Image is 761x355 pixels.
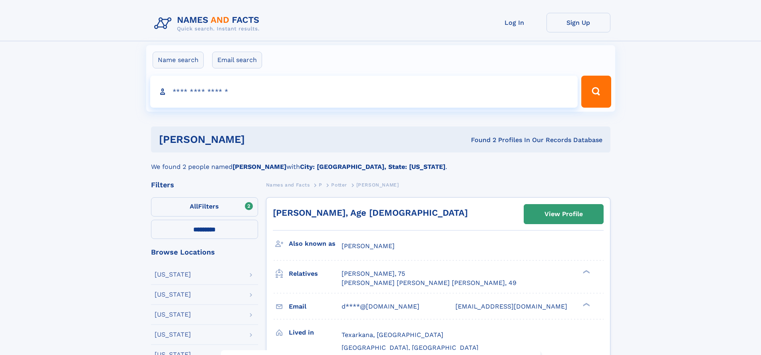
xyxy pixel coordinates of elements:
a: Names and Facts [266,180,310,190]
span: P [319,182,322,188]
div: [US_STATE] [155,271,191,278]
div: ❯ [581,302,590,307]
span: All [190,203,198,210]
label: Name search [153,52,204,68]
span: Texarkana, [GEOGRAPHIC_DATA] [342,331,443,339]
a: P [319,180,322,190]
div: Found 2 Profiles In Our Records Database [358,136,602,144]
span: [GEOGRAPHIC_DATA], [GEOGRAPHIC_DATA] [342,344,479,351]
div: [US_STATE] [155,311,191,318]
a: Sign Up [546,13,610,32]
h1: [PERSON_NAME] [159,134,358,144]
a: Log In [483,13,546,32]
div: ❯ [581,269,590,275]
span: [PERSON_NAME] [342,242,395,250]
label: Filters [151,197,258,217]
h3: Email [289,300,342,313]
div: [US_STATE] [155,291,191,298]
span: [PERSON_NAME] [356,182,399,188]
img: Logo Names and Facts [151,13,266,34]
span: [EMAIL_ADDRESS][DOMAIN_NAME] [455,303,567,310]
div: We found 2 people named with . [151,152,610,172]
a: Potter [331,180,347,190]
a: [PERSON_NAME] [PERSON_NAME] [PERSON_NAME], 49 [342,279,517,287]
span: Potter [331,182,347,188]
div: [US_STATE] [155,331,191,338]
label: Email search [212,52,262,68]
button: Search Button [581,76,611,108]
div: View Profile [544,205,583,223]
input: search input [150,76,578,108]
b: City: [GEOGRAPHIC_DATA], State: [US_STATE] [300,163,445,170]
div: Filters [151,181,258,189]
a: View Profile [524,205,603,224]
div: Browse Locations [151,249,258,256]
b: [PERSON_NAME] [232,163,286,170]
a: [PERSON_NAME], Age [DEMOGRAPHIC_DATA] [273,208,468,218]
h3: Relatives [289,267,342,281]
h3: Also known as [289,237,342,251]
a: [PERSON_NAME], 75 [342,269,405,278]
h3: Lived in [289,326,342,339]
